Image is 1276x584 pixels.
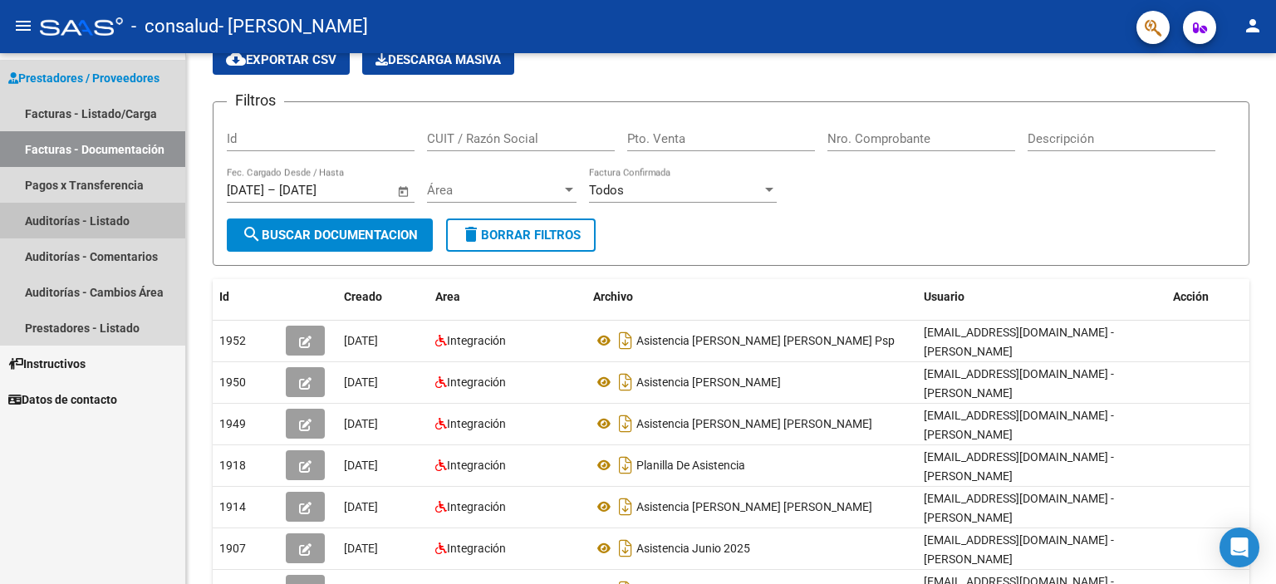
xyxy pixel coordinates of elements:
[219,290,229,303] span: Id
[344,459,378,472] span: [DATE]
[636,334,895,347] span: Asistencia [PERSON_NAME] [PERSON_NAME] Psp
[429,279,586,315] datatable-header-cell: Area
[8,390,117,409] span: Datos de contacto
[344,417,378,430] span: [DATE]
[344,542,378,555] span: [DATE]
[227,218,433,252] button: Buscar Documentacion
[589,183,624,198] span: Todos
[924,492,1114,524] span: [EMAIL_ADDRESS][DOMAIN_NAME] - [PERSON_NAME]
[447,375,506,389] span: Integración
[13,16,33,36] mat-icon: menu
[461,224,481,244] mat-icon: delete
[593,290,633,303] span: Archivo
[586,279,917,315] datatable-header-cell: Archivo
[447,542,506,555] span: Integración
[219,542,246,555] span: 1907
[219,375,246,389] span: 1950
[8,355,86,373] span: Instructivos
[344,290,382,303] span: Creado
[615,410,636,437] i: Descargar documento
[337,279,429,315] datatable-header-cell: Creado
[362,45,514,75] app-download-masive: Descarga masiva de comprobantes (adjuntos)
[636,417,872,430] span: Asistencia [PERSON_NAME] [PERSON_NAME]
[227,183,264,198] input: Start date
[636,375,781,389] span: Asistencia [PERSON_NAME]
[395,182,414,201] button: Open calendar
[447,500,506,513] span: Integración
[615,327,636,354] i: Descargar documento
[615,369,636,395] i: Descargar documento
[924,409,1114,441] span: [EMAIL_ADDRESS][DOMAIN_NAME] - [PERSON_NAME]
[219,334,246,347] span: 1952
[344,500,378,513] span: [DATE]
[227,89,284,112] h3: Filtros
[461,228,581,243] span: Borrar Filtros
[447,417,506,430] span: Integración
[1166,279,1249,315] datatable-header-cell: Acción
[219,500,246,513] span: 1914
[615,535,636,562] i: Descargar documento
[279,183,360,198] input: End date
[924,290,964,303] span: Usuario
[242,224,262,244] mat-icon: search
[636,500,872,513] span: Asistencia [PERSON_NAME] [PERSON_NAME]
[344,375,378,389] span: [DATE]
[615,493,636,520] i: Descargar documento
[924,533,1114,566] span: [EMAIL_ADDRESS][DOMAIN_NAME] - [PERSON_NAME]
[427,183,562,198] span: Área
[213,279,279,315] datatable-header-cell: Id
[447,459,506,472] span: Integración
[267,183,276,198] span: –
[1220,528,1259,567] div: Open Intercom Messenger
[131,8,218,45] span: - consalud
[344,334,378,347] span: [DATE]
[924,450,1114,483] span: [EMAIL_ADDRESS][DOMAIN_NAME] - [PERSON_NAME]
[8,69,159,87] span: Prestadores / Proveedores
[636,459,745,472] span: Planilla De Asistencia
[362,45,514,75] button: Descarga Masiva
[226,52,336,67] span: Exportar CSV
[917,279,1166,315] datatable-header-cell: Usuario
[1173,290,1209,303] span: Acción
[636,542,750,555] span: Asistencia Junio 2025
[446,218,596,252] button: Borrar Filtros
[218,8,368,45] span: - [PERSON_NAME]
[447,334,506,347] span: Integración
[924,326,1114,358] span: [EMAIL_ADDRESS][DOMAIN_NAME] - [PERSON_NAME]
[615,452,636,478] i: Descargar documento
[219,417,246,430] span: 1949
[924,367,1114,400] span: [EMAIL_ADDRESS][DOMAIN_NAME] - [PERSON_NAME]
[375,52,501,67] span: Descarga Masiva
[242,228,418,243] span: Buscar Documentacion
[219,459,246,472] span: 1918
[213,45,350,75] button: Exportar CSV
[226,49,246,69] mat-icon: cloud_download
[1243,16,1263,36] mat-icon: person
[435,290,460,303] span: Area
